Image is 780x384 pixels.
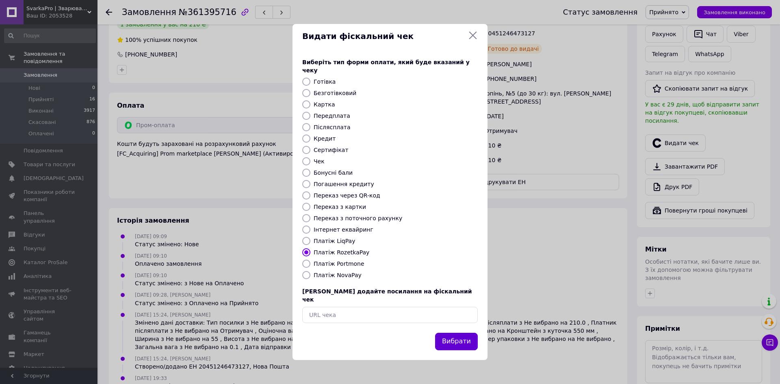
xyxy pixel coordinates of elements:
label: Переказ через QR-код [314,192,380,199]
label: Переказ з поточного рахунку [314,215,402,221]
label: Кредит [314,135,336,142]
label: Погашення кредиту [314,181,374,187]
label: Готівка [314,78,336,85]
label: Чек [314,158,325,165]
span: Видати фіскальний чек [302,30,465,42]
label: Платіж Portmone [314,260,364,267]
span: [PERSON_NAME] додайте посилання на фіскальний чек [302,288,472,303]
label: Післясплата [314,124,351,130]
span: Виберіть тип форми оплати, який буде вказаний у чеку [302,59,470,74]
label: Передплата [314,113,350,119]
label: Платіж NovaPay [314,272,362,278]
input: URL чека [302,307,478,323]
label: Бонусні бали [314,169,353,176]
label: Переказ з картки [314,204,366,210]
button: Вибрати [435,333,478,350]
label: Платіж RozetkaPay [314,249,369,256]
label: Картка [314,101,335,108]
label: Інтернет еквайринг [314,226,373,233]
label: Платіж LiqPay [314,238,355,244]
label: Безготівковий [314,90,356,96]
label: Сертифікат [314,147,349,153]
